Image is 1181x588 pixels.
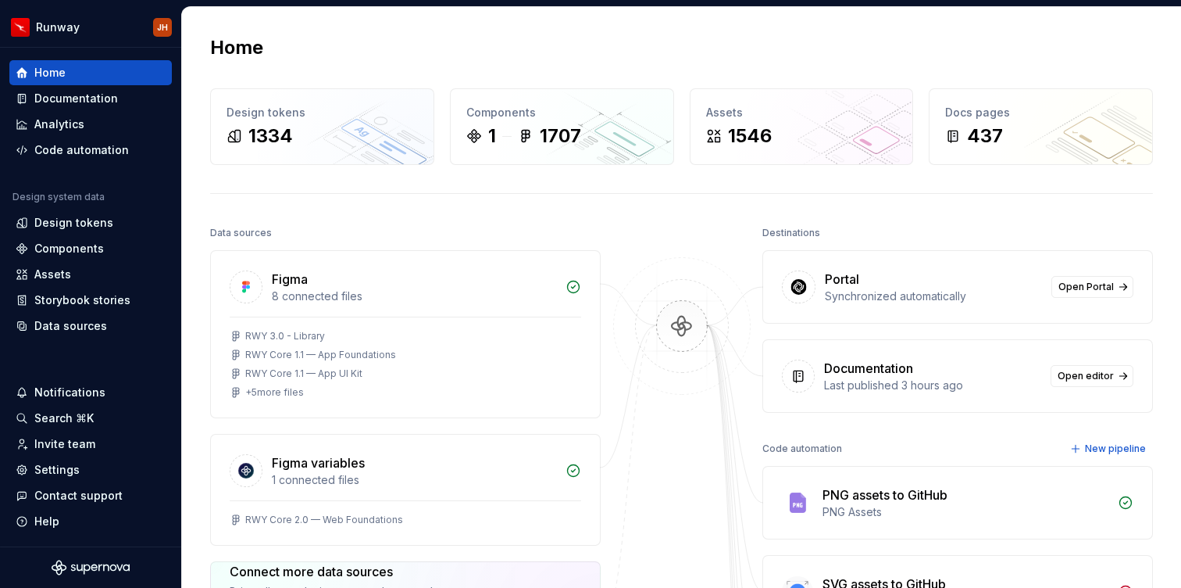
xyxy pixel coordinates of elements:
div: 1546 [728,124,772,149]
button: RunwayJH [3,10,178,44]
a: Open editor [1051,365,1133,387]
button: Search ⌘K [9,406,172,431]
div: Invite team [34,436,95,452]
div: Documentation [34,91,118,106]
span: Open editor [1058,370,1114,382]
div: Home [34,65,66,81]
a: Components11707 [450,88,674,165]
div: Design system data [12,191,105,203]
div: Help [34,514,59,529]
div: PNG Assets [822,504,1108,520]
h2: Home [210,35,263,60]
div: Portal [825,270,859,289]
div: Design tokens [227,105,418,120]
div: Documentation [824,359,913,378]
div: PNG assets to GitHub [822,486,947,504]
div: Design tokens [34,215,113,231]
div: Assets [34,267,71,282]
a: Figma8 connected filesRWY 3.0 - LibraryRWY Core 1.1 — App FoundationsRWY Core 1.1 — App UI Kit+5m... [210,250,601,418]
div: Notifications [34,385,105,400]
div: 437 [967,124,1003,149]
button: Help [9,509,172,534]
div: Data sources [34,318,107,334]
a: Open Portal [1051,276,1133,298]
div: 8 connected files [272,289,556,304]
span: Open Portal [1058,281,1114,293]
a: Components [9,236,172,261]
div: 1 [488,124,496,149]
div: Components [34,241,104,256]
div: Last published 3 hours ago [824,378,1041,393]
button: Notifications [9,380,172,405]
div: Storybook stories [34,292,130,308]
div: RWY Core 1.1 — App UI Kit [245,367,362,380]
div: Components [466,105,658,120]
a: Assets1546 [690,88,914,165]
a: Home [9,60,172,85]
a: Documentation [9,86,172,111]
div: Figma variables [272,454,365,472]
div: Docs pages [945,105,1136,120]
a: Docs pages437 [929,88,1153,165]
div: 1707 [540,124,581,149]
div: Code automation [34,142,129,158]
div: Analytics [34,117,84,132]
a: Design tokens1334 [210,88,434,165]
div: Assets [706,105,897,120]
button: New pipeline [1065,438,1153,460]
a: Storybook stories [9,288,172,313]
div: 1334 [248,124,293,149]
div: + 5 more files [245,386,304,399]
svg: Supernova Logo [52,560,130,575]
a: Code automation [9,138,172,163]
div: Connect more data sources [230,562,449,581]
div: Settings [34,462,80,478]
a: Data sources [9,314,172,339]
div: RWY Core 1.1 — App Foundations [245,349,396,361]
div: Search ⌘K [34,411,94,426]
a: Assets [9,262,172,287]
div: Runway [36,20,80,35]
span: New pipeline [1085,443,1146,455]
div: Synchronized automatically [825,289,1042,304]
div: JH [157,21,168,34]
div: Code automation [762,438,842,460]
div: Destinations [762,222,820,244]
div: Contact support [34,488,123,504]
a: Settings [9,457,172,482]
a: Figma variables1 connected filesRWY Core 2.0 — Web Foundations [210,434,601,546]
a: Analytics [9,112,172,137]
div: Data sources [210,222,272,244]
div: Figma [272,270,308,289]
a: Design tokens [9,210,172,235]
div: RWY Core 2.0 — Web Foundations [245,514,403,526]
div: 1 connected files [272,472,556,488]
a: Invite team [9,432,172,457]
div: RWY 3.0 - Library [245,330,325,342]
img: 6b187050-a3ed-48aa-8485-808e17fcee26.png [11,18,30,37]
button: Contact support [9,483,172,508]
